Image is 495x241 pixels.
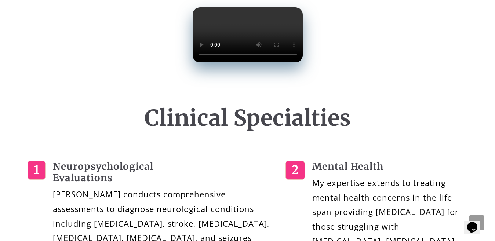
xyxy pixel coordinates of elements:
[312,161,467,172] h1: Mental Health
[464,212,488,234] iframe: chat widget
[145,105,351,131] h1: Clinical Specialties
[53,161,279,183] h1: Neuropsychological Evaluations
[28,161,46,180] h1: 1
[285,161,305,180] h1: 2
